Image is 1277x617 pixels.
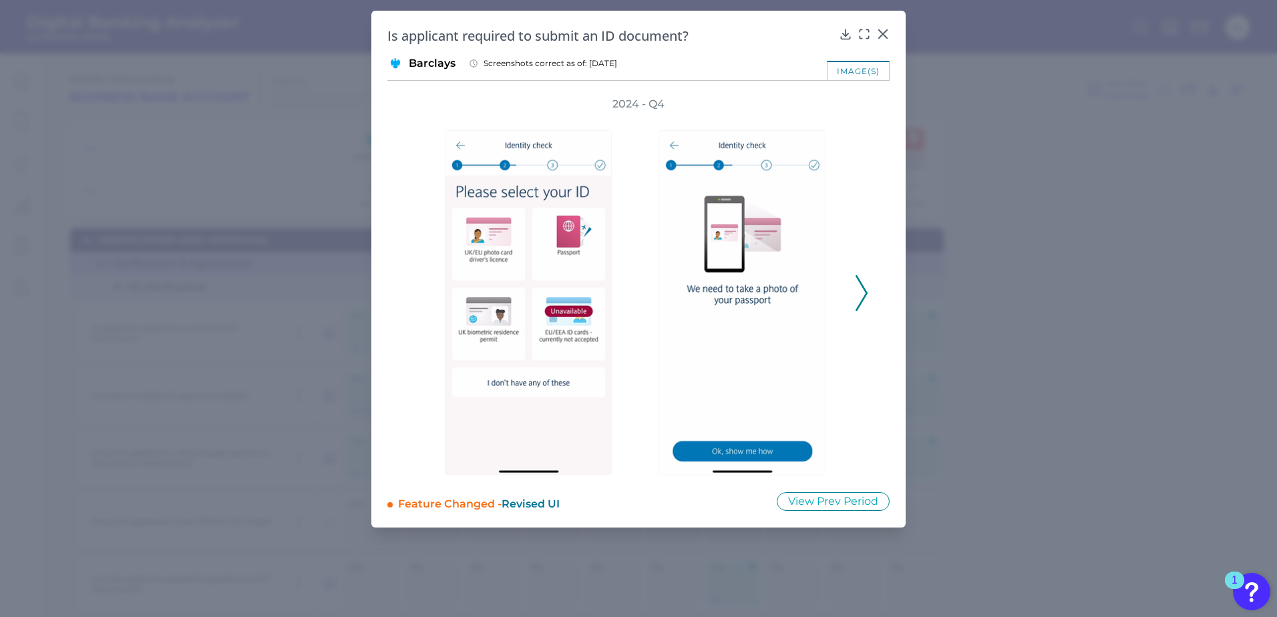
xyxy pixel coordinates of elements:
[398,491,759,511] div: Feature Changed -
[484,58,617,69] span: Screenshots correct as of: [DATE]
[612,97,665,112] h3: 2024 - Q4
[409,56,455,71] span: Barclays
[502,497,560,510] span: Revised UI
[1233,573,1270,610] button: Open Resource Center, 1 new notification
[445,130,612,475] img: 4440-41-Q4-2024.png
[659,130,826,475] img: 4440-42-Q4-2024.png
[827,61,890,80] div: image(s)
[387,27,834,45] h2: Is applicant required to submit an ID document?
[1232,580,1238,598] div: 1
[777,492,890,511] button: View Prev Period
[387,55,403,71] img: Barclays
